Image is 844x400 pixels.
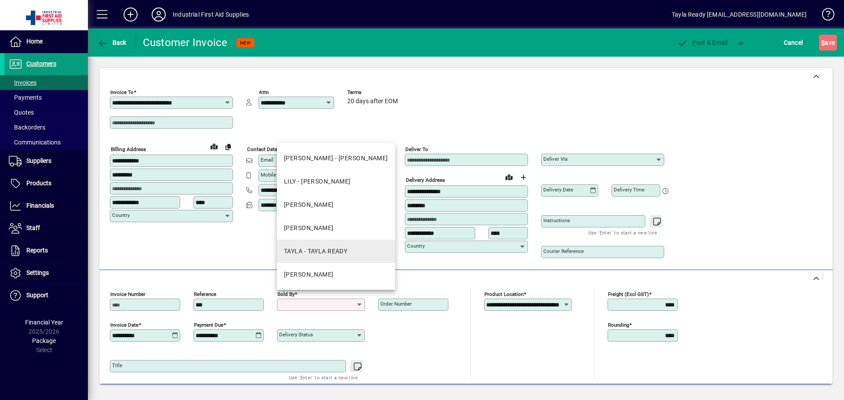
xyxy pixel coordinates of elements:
[289,372,358,382] mat-hint: Use 'Enter' to start a new line
[9,109,34,116] span: Quotes
[277,263,395,286] mat-option: TRUDY - TRUDY DARCY
[608,291,649,297] mat-label: Freight (excl GST)
[26,224,40,231] span: Staff
[26,292,48,299] span: Support
[4,285,88,306] a: Support
[207,139,221,153] a: View on map
[110,89,134,95] mat-label: Invoice To
[284,200,334,209] div: [PERSON_NAME]
[4,217,88,239] a: Staff
[284,270,334,279] div: [PERSON_NAME]
[110,322,138,328] mat-label: Invoice date
[9,124,45,131] span: Backorders
[9,79,36,86] span: Invoices
[259,89,269,95] mat-label: Attn
[26,247,48,254] span: Reports
[692,39,696,46] span: P
[32,337,56,344] span: Package
[4,120,88,135] a: Backorders
[347,90,400,95] span: Terms
[614,187,644,193] mat-label: Delivery time
[277,240,395,263] mat-option: TAYLA - TAYLA READY
[4,105,88,120] a: Quotes
[484,291,524,297] mat-label: Product location
[784,36,803,50] span: Cancel
[4,150,88,172] a: Suppliers
[97,39,127,46] span: Back
[240,40,251,46] span: NEW
[4,240,88,262] a: Reports
[26,60,56,67] span: Customers
[347,98,398,105] span: 20 days after EOM
[26,157,51,164] span: Suppliers
[221,140,235,154] button: Copy to Delivery address
[194,291,216,297] mat-label: Reference
[407,243,425,249] mat-label: Country
[112,362,122,368] mat-label: Title
[4,75,88,90] a: Invoices
[4,262,88,284] a: Settings
[4,173,88,195] a: Products
[284,247,347,256] div: TAYLA - TAYLA READY
[9,94,42,101] span: Payments
[261,172,276,178] mat-label: Mobile
[380,301,412,307] mat-label: Order number
[277,291,295,297] mat-label: Sold by
[26,202,54,209] span: Financials
[95,35,129,50] button: Back
[26,269,49,276] span: Settings
[284,177,351,186] div: LILY - [PERSON_NAME]
[88,35,136,50] app-page-header-button: Back
[502,170,516,184] a: View on map
[782,35,805,50] button: Cancel
[277,170,395,193] mat-option: LILY - LILY SEXTONE
[173,7,249,22] div: Industrial First Aid Supplies
[194,322,223,328] mat-label: Payment due
[279,332,313,338] mat-label: Delivery status
[608,322,629,328] mat-label: Rounding
[277,216,395,240] mat-option: ROSS - ROSS SEXTONE
[143,36,228,50] div: Customer Invoice
[819,35,837,50] button: Save
[677,39,728,46] span: ost & Email
[4,31,88,53] a: Home
[673,35,732,50] button: Post & Email
[4,195,88,217] a: Financials
[145,7,173,22] button: Profile
[405,146,428,152] mat-label: Deliver To
[261,157,273,163] mat-label: Email
[112,212,130,218] mat-label: Country
[588,227,657,238] mat-hint: Use 'Enter' to start a new line
[821,36,835,50] span: ave
[110,291,146,297] mat-label: Invoice number
[284,154,388,163] div: [PERSON_NAME] - [PERSON_NAME]
[25,319,63,326] span: Financial Year
[277,147,395,170] mat-option: FIONA - FIONA MCEWEN
[543,156,568,162] mat-label: Deliver via
[543,248,584,254] mat-label: Courier Reference
[821,39,825,46] span: S
[543,187,573,193] mat-label: Delivery date
[4,90,88,105] a: Payments
[9,139,61,146] span: Communications
[26,180,51,187] span: Products
[4,135,88,150] a: Communications
[116,7,145,22] button: Add
[277,193,395,216] mat-option: ROB - ROBERT KAUIE
[543,217,570,223] mat-label: Instructions
[516,170,530,184] button: Choose address
[284,223,334,233] div: [PERSON_NAME]
[26,38,43,45] span: Home
[672,7,807,22] div: Tayla Ready [EMAIL_ADDRESS][DOMAIN_NAME]
[815,2,833,30] a: Knowledge Base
